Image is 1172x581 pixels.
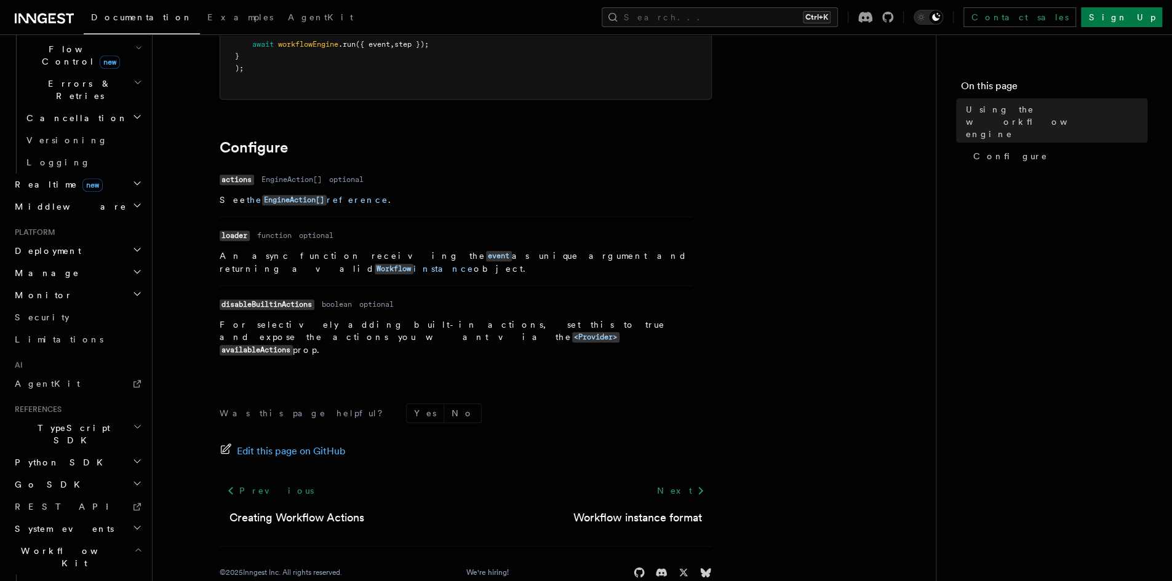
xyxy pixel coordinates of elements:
[220,567,342,577] div: © 2025 Inngest Inc. All rights reserved.
[572,332,620,342] code: <Provider>
[10,405,62,414] span: References
[375,264,474,274] a: Workflowinstance
[278,40,338,49] span: workflowEngine
[10,545,134,569] span: Workflow Kit
[803,11,831,23] kbd: Ctrl+K
[200,4,281,33] a: Examples
[10,328,145,350] a: Limitations
[444,404,481,422] button: No
[261,175,322,184] dd: EngineAction[]
[914,10,943,25] button: Toggle dark mode
[359,299,394,309] dd: optional
[10,523,114,535] span: System events
[966,103,1147,140] span: Using the workflow engine
[281,4,361,33] a: AgentKit
[573,509,702,526] a: Workflow instance format
[968,145,1147,167] a: Configure
[220,231,250,241] code: loader
[220,175,254,185] code: actions
[10,496,145,518] a: REST API
[10,456,110,468] span: Python SDK
[22,151,145,173] a: Logging
[299,231,333,240] dd: optional
[220,299,314,310] code: disableBuiltinActions
[237,443,346,460] span: Edit this page on GitHub
[247,195,388,205] a: theEngineAction[]reference
[26,157,90,167] span: Logging
[15,379,80,389] span: AgentKit
[82,178,103,192] span: new
[22,43,135,68] span: Flow Control
[390,40,394,49] span: ,
[22,73,145,107] button: Errors & Retries
[10,422,133,446] span: TypeScript SDK
[100,55,120,69] span: new
[10,540,145,574] button: Workflow Kit
[220,480,321,502] a: Previous
[262,195,327,205] code: EngineAction[]
[394,40,429,49] span: step });
[10,451,145,473] button: Python SDK
[220,139,288,156] a: Configure
[10,200,127,213] span: Middleware
[322,299,352,309] dd: boolean
[235,52,239,60] span: }
[961,98,1147,145] a: Using the workflow engine
[10,196,145,218] button: Middleware
[84,4,200,34] a: Documentation
[602,7,838,27] button: Search...Ctrl+K
[26,135,108,145] span: Versioning
[10,245,81,257] span: Deployment
[22,77,134,102] span: Errors & Retries
[15,502,119,512] span: REST API
[356,40,390,49] span: ({ event
[15,334,103,344] span: Limitations
[229,509,364,526] a: Creating Workflow Actions
[407,404,444,422] button: Yes
[10,373,145,395] a: AgentKit
[257,231,292,240] dd: function
[963,7,1076,27] a: Contact sales
[10,178,103,191] span: Realtime
[220,194,692,207] p: See .
[10,240,145,262] button: Deployment
[961,79,1147,98] h4: On this page
[15,312,70,322] span: Security
[288,12,353,22] span: AgentKit
[10,360,23,370] span: AI
[10,478,87,491] span: Go SDK
[220,443,346,460] a: Edit this page on GitHub
[10,306,145,328] a: Security
[220,345,293,355] code: availableActions
[973,150,1048,162] span: Configure
[207,12,273,22] span: Examples
[10,262,145,284] button: Manage
[22,112,128,124] span: Cancellation
[1081,7,1162,27] a: Sign Up
[10,473,145,496] button: Go SDK
[375,264,413,274] code: Workflow
[10,227,55,237] span: Platform
[572,332,620,342] a: <Provider>
[10,289,73,301] span: Monitor
[22,38,145,73] button: Flow Controlnew
[10,518,145,540] button: System events
[252,40,274,49] span: await
[10,284,145,306] button: Monitor
[235,64,244,73] span: );
[22,107,145,129] button: Cancellation
[650,480,712,502] a: Next
[10,417,145,451] button: TypeScript SDK
[220,407,391,419] p: Was this page helpful?
[10,267,79,279] span: Manage
[329,175,364,184] dd: optional
[91,12,193,22] span: Documentation
[220,318,692,357] p: For selectively adding built-in actions, set this to true and expose the actions you want via the...
[338,40,356,49] span: .run
[10,173,145,196] button: Realtimenew
[22,129,145,151] a: Versioning
[466,567,509,577] a: We're hiring!
[220,250,692,275] p: An async function receiving the as unique argument and returning a valid object.
[486,251,512,261] a: event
